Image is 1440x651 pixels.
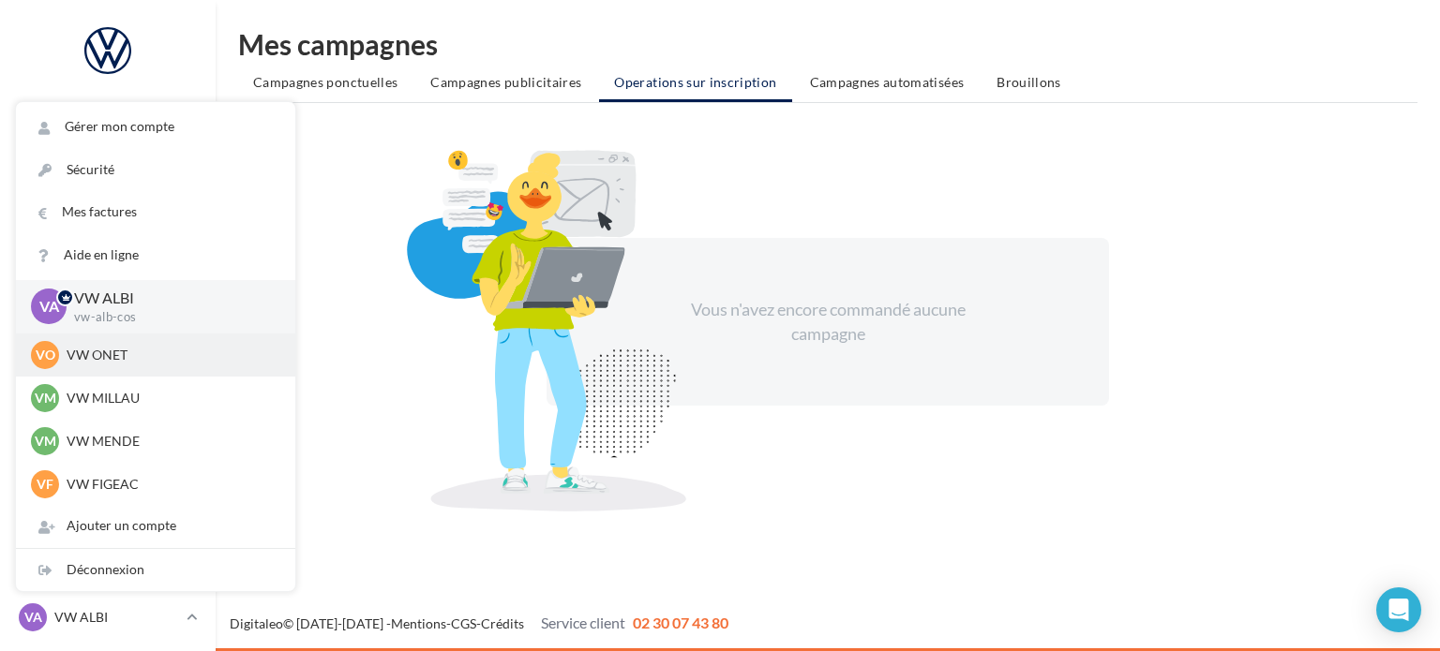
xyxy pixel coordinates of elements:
[11,101,204,141] a: Opérations
[451,615,476,631] a: CGS
[24,608,42,627] span: VA
[430,74,581,90] span: Campagnes publicitaires
[230,615,283,631] a: Digitaleo
[11,491,204,546] a: Campagnes DataOnDemand
[667,298,989,346] div: Vous n'avez encore commandé aucune campagne
[35,389,56,407] span: VM
[35,432,56,451] span: VM
[11,243,204,282] a: Campagnes
[16,505,295,547] div: Ajouter un compte
[16,149,295,191] a: Sécurité
[67,432,273,451] p: VW MENDE
[11,289,204,329] a: Contacts
[15,599,201,635] a: VA VW ALBI
[67,346,273,364] p: VW ONET
[253,74,397,90] span: Campagnes ponctuelles
[54,608,179,627] p: VW ALBI
[238,30,1417,58] div: Mes campagnes
[481,615,524,631] a: Crédits
[11,429,204,484] a: PLV et print personnalisable
[16,191,295,233] a: Mes factures
[67,389,273,407] p: VW MILLAU
[1376,587,1421,632] div: Open Intercom Messenger
[37,475,53,494] span: VF
[633,614,728,631] span: 02 30 07 43 80
[541,614,625,631] span: Service client
[810,74,965,90] span: Campagnes automatisées
[11,382,204,422] a: Calendrier
[16,234,295,276] a: Aide en ligne
[16,106,295,148] a: Gérer mon compte
[39,296,59,318] span: VA
[16,549,295,591] div: Déconnexion
[67,475,273,494] p: VW FIGEAC
[36,346,55,364] span: VO
[11,196,204,235] a: Visibilité en ligne
[391,615,446,631] a: Mentions
[11,148,204,188] a: Boîte de réception49
[74,288,265,309] p: VW ALBI
[997,74,1061,90] span: Brouillons
[11,335,204,375] a: Médiathèque
[230,615,728,631] span: © [DATE]-[DATE] - - -
[74,309,265,326] p: vw-alb-cos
